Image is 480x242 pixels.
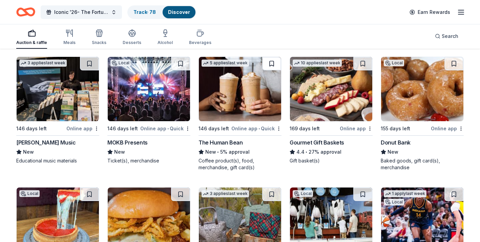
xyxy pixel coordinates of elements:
div: Online app [340,124,373,133]
div: 5 applies last week [202,60,249,67]
a: Earn Rewards [405,6,454,18]
span: • [258,126,260,131]
button: Alcohol [158,26,173,49]
div: The Human Bean [199,138,243,147]
div: Auction & raffle [16,40,47,45]
div: Ticket(s), merchandise [107,157,190,164]
img: Image for MOKB Presents [108,57,190,121]
button: Meals [63,26,76,49]
button: Desserts [123,26,141,49]
div: Online app [66,124,99,133]
div: Online app Quick [140,124,190,133]
div: Local [384,199,404,205]
button: Track· 78Discover [127,5,196,19]
span: New [205,148,216,156]
span: Iconic '26- The Fortune Academy Presents the Roaring 20's [54,8,108,16]
div: Local [293,190,313,197]
a: Home [16,4,35,20]
button: Snacks [92,26,106,49]
div: Beverages [189,40,211,45]
button: Beverages [189,26,211,49]
div: Alcohol [158,40,173,45]
span: • [167,126,169,131]
span: New [114,148,125,156]
div: 155 days left [381,125,410,133]
div: [PERSON_NAME] Music [16,138,76,147]
a: Track· 78 [133,9,156,15]
img: Image for Gourmet Gift Baskets [290,57,372,121]
div: 169 days left [290,125,320,133]
button: Search [430,29,464,43]
span: New [23,148,34,156]
div: Coffee product(s), food, merchandise, gift card(s) [199,157,281,171]
div: Meals [63,40,76,45]
div: Local [110,60,131,66]
a: Discover [168,9,190,15]
a: Image for MOKB PresentsLocal146 days leftOnline app•QuickMOKB PresentsNewTicket(s), merchandise [107,57,190,164]
div: 5% approval [199,148,281,156]
div: Online app [431,124,464,133]
div: MOKB Presents [107,138,148,147]
span: • [217,149,219,155]
div: 146 days left [16,125,47,133]
a: Image for Donut BankLocal155 days leftOnline appDonut BankNewBaked goods, gift card(s), merchandise [381,57,464,171]
span: • [306,149,307,155]
div: 3 applies last week [19,60,67,67]
button: Iconic '26- The Fortune Academy Presents the Roaring 20's [41,5,122,19]
div: 27% approval [290,148,373,156]
a: Image for Alfred Music3 applieslast week146 days leftOnline app[PERSON_NAME] MusicNewEducational ... [16,57,99,164]
a: Image for Gourmet Gift Baskets10 applieslast week169 days leftOnline appGourmet Gift Baskets4.4•2... [290,57,373,164]
span: 4.4 [296,148,305,156]
div: Gift basket(s) [290,157,373,164]
div: 146 days left [107,125,138,133]
div: 1 apply last week [384,190,426,197]
div: Baked goods, gift card(s), merchandise [381,157,464,171]
img: Image for Donut Bank [381,57,463,121]
div: Educational music materials [16,157,99,164]
img: Image for The Human Bean [199,57,281,121]
div: 10 applies last week [293,60,342,67]
div: 3 applies last week [202,190,249,197]
div: Local [384,60,404,66]
span: New [388,148,398,156]
img: Image for Alfred Music [17,57,99,121]
button: Auction & raffle [16,26,47,49]
div: Snacks [92,40,106,45]
div: Online app Quick [231,124,281,133]
span: Search [442,32,458,40]
a: Image for The Human Bean5 applieslast week146 days leftOnline app•QuickThe Human BeanNew•5% appro... [199,57,281,171]
div: Desserts [123,40,141,45]
div: Donut Bank [381,138,411,147]
div: Gourmet Gift Baskets [290,138,344,147]
div: 146 days left [199,125,229,133]
div: Local [19,190,40,197]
